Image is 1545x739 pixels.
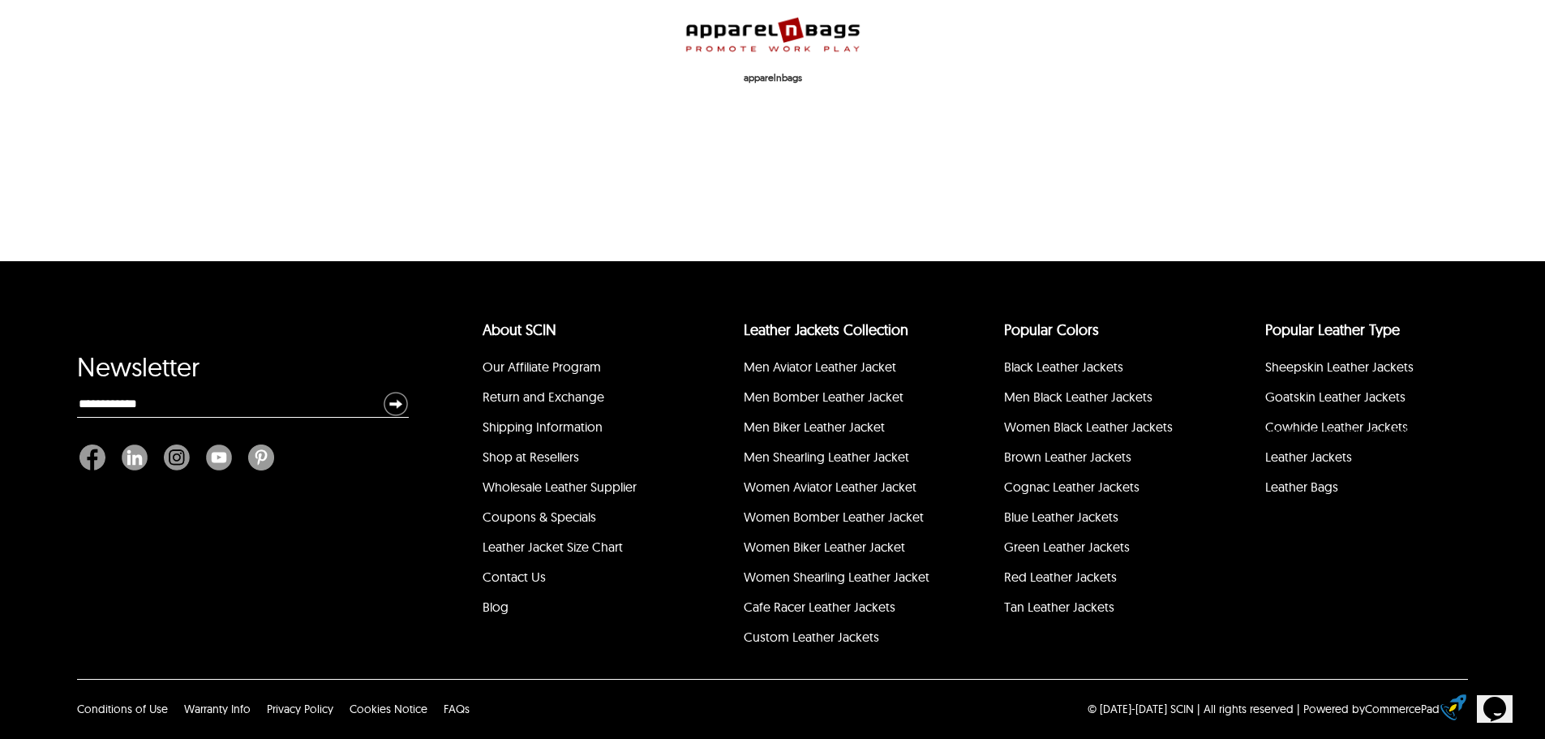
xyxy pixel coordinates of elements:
li: Contact Us [480,565,677,595]
a: Contact Us [483,569,546,585]
a: Goatskin Leather Jackets [1265,389,1406,405]
a: Women Bomber Leather Jacket [744,509,924,525]
li: Women Biker Leather Jacket [741,535,938,565]
li: Cognac Leather Jackets [1002,475,1199,505]
li: Brown Leather Jackets [1002,445,1199,475]
a: Conditions of Use [77,702,168,716]
li: Red Leather Jackets [1002,565,1199,595]
li: Women Bomber Leather Jacket [741,505,938,535]
li: Women Shearling Leather Jacket [741,565,938,595]
a: Blue Leather Jackets [1004,509,1118,525]
img: Youtube [206,445,232,470]
a: Men Aviator Leather Jacket [744,359,896,375]
img: apparelnbags-logo.png [684,13,862,56]
a: Women Biker Leather Jacket [744,539,905,555]
li: Men Black Leather Jackets [1002,385,1199,415]
a: Women Black Leather Jackets [1004,419,1173,435]
li: Women Black Leather Jackets [1002,415,1199,445]
li: Men Biker Leather Jacket [741,415,938,445]
a: Cognac Leather Jackets [1004,479,1139,495]
a: Cookies Notice [350,702,427,716]
img: eCommerce builder by CommercePad [1440,694,1466,720]
li: Blog [480,595,677,625]
p: apparelnbags [684,70,862,86]
li: Shop at Resellers [480,445,677,475]
a: Brown Leather Jackets [1004,449,1131,465]
li: Men Aviator Leather Jacket [741,354,938,385]
a: Sheepskin Leather Jackets [1265,359,1414,375]
a: Women Shearling Leather Jacket [744,569,929,585]
a: Facebook [79,445,114,470]
p: © [DATE]-[DATE] SCIN | All rights reserved [1088,701,1294,717]
div: Newsletter [77,359,409,391]
a: Our Affiliate Program [483,359,601,375]
a: Custom Leather Jackets [744,629,879,645]
li: Black Leather Jackets [1002,354,1199,385]
a: Blog [483,599,509,615]
li: Men Shearling Leather Jacket [741,445,938,475]
a: Linkedin [114,445,156,470]
a: Return and Exchange [483,389,604,405]
img: Linkedin [122,445,148,470]
a: Men Shearling Leather Jacket [744,449,909,465]
a: Warranty Info [184,702,251,716]
li: Our Affiliate Program [480,354,677,385]
a: Men Bomber Leather Jacket [744,389,903,405]
li: Women Aviator Leather Jacket [741,475,938,505]
img: Instagram [164,445,190,470]
a: Youtube [198,445,240,470]
li: Cafe Racer Leather Jackets [741,595,938,625]
li: Leather Jacket Size Chart [480,535,677,565]
a: About SCIN [483,320,556,339]
a: Shop at Resellers [483,449,579,465]
a: Shipping Information [483,419,603,435]
a: Green Leather Jackets [1004,539,1130,555]
span: Welcome to our site, if you need help simply reply to this message, we are online and ready to help. [6,6,268,32]
a: popular leather jacket colors [1004,320,1099,339]
a: Privacy Policy [267,702,333,716]
a: Women Aviator Leather Jacket [744,479,916,495]
img: Facebook [79,445,105,470]
a: Black Leather Jackets [1004,359,1123,375]
a: Instagram [156,445,198,470]
iframe: chat widget [1477,674,1529,723]
li: Green Leather Jackets [1002,535,1199,565]
iframe: chat widget [1237,419,1529,666]
a: Men Black Leather Jackets [1004,389,1152,405]
li: Sheepskin Leather Jackets [1263,354,1460,385]
a: Cowhide Leather Jackets [1265,419,1408,435]
a: CommercePad [1365,702,1440,716]
a: eCommerce builder by CommercePad [1444,694,1466,724]
a: Popular Leather Type [1265,320,1400,339]
a: Wholesale Leather Supplier [483,479,637,495]
li: Return and Exchange [480,385,677,415]
a: Leather Jackets Collection [744,320,908,339]
a: Leather Jacket Size Chart [483,539,623,555]
li: Men Bomber Leather Jacket [741,385,938,415]
a: Tan Leather Jackets [1004,599,1114,615]
li: Wholesale Leather Supplier [480,475,677,505]
div: | [1297,701,1300,717]
li: Blue Leather Jackets [1002,505,1199,535]
a: Coupons & Specials [483,509,596,525]
img: Newsletter Submit [383,391,409,417]
li: Tan Leather Jackets [1002,595,1199,625]
div: Welcome to our site, if you need help simply reply to this message, we are online and ready to help. [6,6,298,32]
a: Men Biker Leather Jacket [744,419,885,435]
a: Pinterest [240,445,274,470]
li: Shipping Information [480,415,677,445]
img: Pinterest [248,445,274,470]
a: FAQs [444,702,470,716]
li: Goatskin Leather Jackets [1263,385,1460,415]
a: apparelnbags [684,13,862,86]
li: Custom Leather Jackets [741,625,938,655]
li: Cowhide Leather Jackets [1263,415,1460,445]
li: Coupons & Specials [480,505,677,535]
a: Cafe Racer Leather Jackets [744,599,895,615]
